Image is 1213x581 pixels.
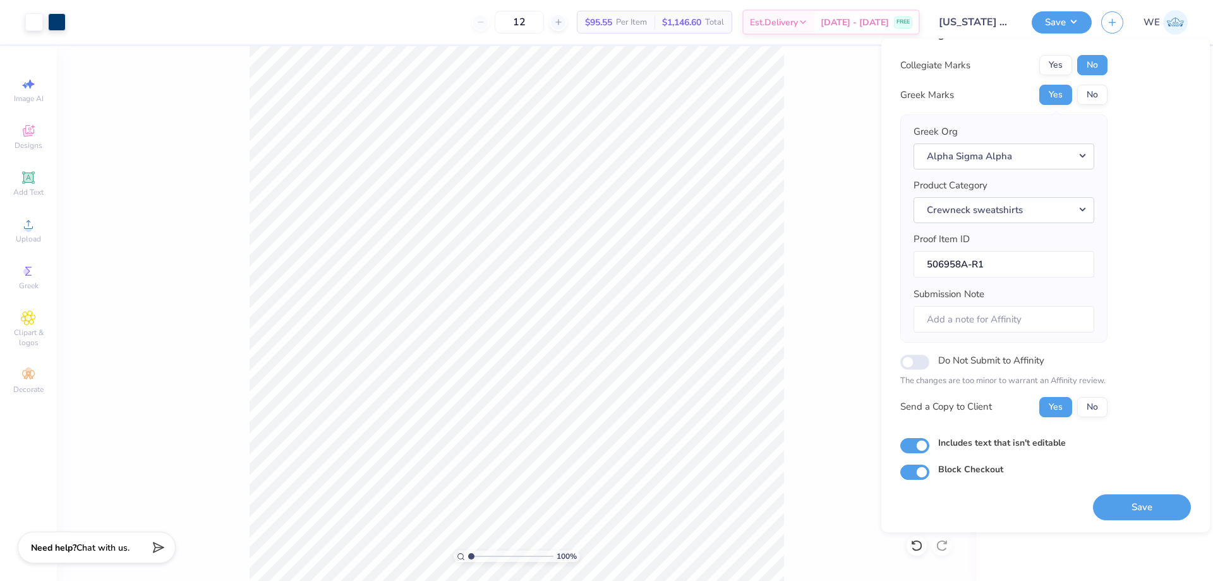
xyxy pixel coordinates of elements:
span: Per Item [616,16,647,29]
label: Proof Item ID [914,232,970,247]
button: Alpha Sigma Alpha [914,144,1094,169]
button: No [1077,85,1107,105]
button: No [1077,397,1107,417]
button: Yes [1039,85,1072,105]
span: Chat with us. [76,542,130,554]
span: WE [1144,15,1160,30]
button: Crewneck sweatshirts [914,197,1094,223]
span: Image AI [14,94,44,104]
label: Do Not Submit to Affinity [938,352,1044,369]
button: Save [1093,494,1191,520]
div: Send a Copy to Client [900,400,992,414]
button: Save [1032,11,1092,34]
strong: Need help? [31,542,76,554]
span: Greek [19,281,39,291]
input: – – [495,11,544,34]
button: No [1077,55,1107,75]
span: Designs [15,140,42,150]
span: Clipart & logos [6,327,51,348]
input: Add a note for Affinity [914,306,1094,333]
label: Block Checkout [938,463,1003,476]
button: Yes [1039,55,1072,75]
span: Upload [16,234,41,244]
div: Collegiate Marks [900,58,970,73]
span: FREE [896,18,910,27]
span: Est. Delivery [750,16,798,29]
span: $1,146.60 [662,16,701,29]
span: 100 % [557,551,577,562]
img: Werrine Empeynado [1163,10,1188,35]
div: Greek Marks [900,88,954,102]
span: [DATE] - [DATE] [821,16,889,29]
label: Submission Note [914,287,984,302]
span: $95.55 [585,16,612,29]
a: WE [1144,10,1188,35]
p: The changes are too minor to warrant an Affinity review. [900,375,1107,388]
button: Yes [1039,397,1072,417]
label: Product Category [914,178,987,193]
span: Add Text [13,187,44,197]
label: Greek Org [914,125,958,139]
input: Untitled Design [929,9,1022,35]
span: Decorate [13,384,44,394]
span: Total [705,16,724,29]
label: Includes text that isn't editable [938,436,1066,450]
